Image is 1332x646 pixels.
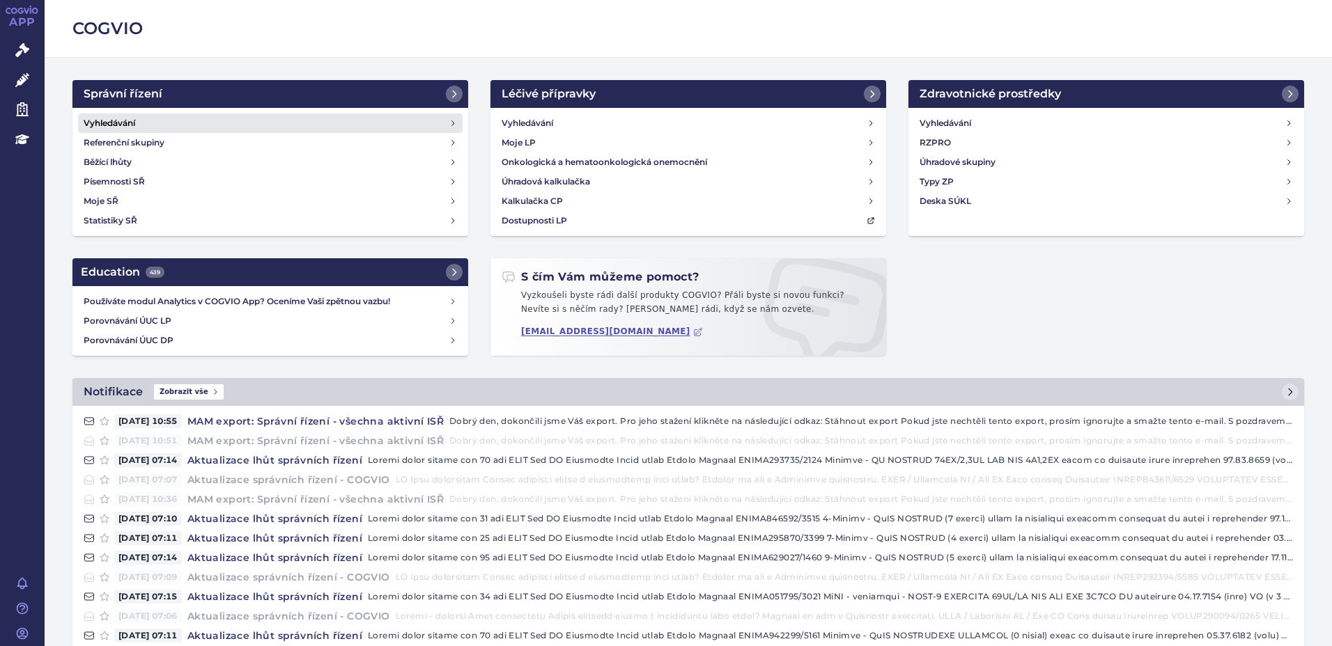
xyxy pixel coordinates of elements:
[78,133,463,152] a: Referenční skupiny
[182,609,396,623] h4: Aktualizace správních řízení - COGVIO
[78,211,463,230] a: Statistiky SŘ
[182,570,396,584] h4: Aktualizace správních řízení - COGVIO
[182,492,449,506] h4: MAM export: Správní řízení - všechna aktivní ISŘ
[78,152,463,172] a: Běžící lhůty
[908,80,1304,108] a: Zdravotnické prostředky
[84,194,118,208] h4: Moje SŘ
[920,194,971,208] h4: Deska SÚKL
[84,314,449,328] h4: Porovnávání ÚUC LP
[78,331,463,350] a: Porovnávání ÚUC DP
[84,175,145,189] h4: Písemnosti SŘ
[502,136,536,150] h4: Moje LP
[914,172,1299,191] a: Typy ZP
[114,512,182,526] span: [DATE] 07:10
[368,551,1293,565] p: Loremi dolor sitame con 95 adi ELIT Sed DO Eiusmodte Incid utlab Etdolo Magnaal ENIMA629027/1460 ...
[502,289,875,322] p: Vyzkoušeli byste rádi další produkty COGVIO? Přáli byste si novou funkci? Nevíte si s něčím rady?...
[84,155,132,169] h4: Běžící lhůty
[449,414,1293,428] p: Dobrý den, dokončili jsme Váš export. Pro jeho stažení klikněte na následující odkaz: Stáhnout ex...
[521,326,703,337] a: [EMAIL_ADDRESS][DOMAIN_NAME]
[84,86,162,102] h2: Správní řízení
[114,590,182,604] span: [DATE] 07:15
[114,570,182,584] span: [DATE] 07:09
[84,384,143,400] h2: Notifikace
[72,17,1304,40] h2: COGVIO
[114,492,182,506] span: [DATE] 10:36
[114,453,182,467] span: [DATE] 07:14
[72,258,468,286] a: Education439
[502,86,596,102] h2: Léčivé přípravky
[490,80,886,108] a: Léčivé přípravky
[182,590,368,604] h4: Aktualizace lhůt správních řízení
[920,155,996,169] h4: Úhradové skupiny
[502,155,707,169] h4: Onkologická a hematoonkologická onemocnění
[78,311,463,331] a: Porovnávání ÚUC LP
[84,333,449,347] h4: Porovnávání ÚUC DP
[496,113,881,133] a: Vyhledávání
[914,133,1299,152] a: RZPRO
[496,133,881,152] a: Moje LP
[496,152,881,172] a: Onkologická a hematoonkologická onemocnění
[84,294,449,308] h4: Používáte modul Analytics v COGVIO App? Oceníme Vaši zpětnou vazbu!
[84,214,137,228] h4: Statistiky SŘ
[396,570,1293,584] p: LO Ipsu dolorsitam Consec adipisci elitse d eiusmodtemp inci utlab? Etdolor ma ali e Adminimve qu...
[502,116,553,130] h4: Vyhledávání
[78,172,463,191] a: Písemnosti SŘ
[502,269,699,285] h2: S čím Vám můžeme pomoct?
[114,473,182,487] span: [DATE] 07:07
[496,172,881,191] a: Úhradová kalkulačka
[396,473,1293,487] p: LO Ipsu dolorsitam Consec adipisci elitse d eiusmodtemp inci utlab? Etdolor ma ali e Adminimve qu...
[84,116,135,130] h4: Vyhledávání
[920,86,1061,102] h2: Zdravotnické prostředky
[182,414,449,428] h4: MAM export: Správní řízení - všechna aktivní ISŘ
[449,492,1293,506] p: Dobrý den, dokončili jsme Váš export. Pro jeho stažení klikněte na následující odkaz: Stáhnout ex...
[78,191,463,211] a: Moje SŘ
[182,453,368,467] h4: Aktualizace lhůt správních řízení
[368,512,1293,526] p: Loremi dolor sitame con 31 adi ELIT Sed DO Eiusmodte Incid utlab Etdolo Magnaal ENIMA846592/3515 ...
[449,434,1293,448] p: Dobrý den, dokončili jsme Váš export. Pro jeho stažení klikněte na následující odkaz: Stáhnout ex...
[182,531,368,545] h4: Aktualizace lhůt správních řízení
[920,116,971,130] h4: Vyhledávání
[154,384,224,400] span: Zobrazit vše
[182,551,368,565] h4: Aktualizace lhůt správních řízení
[84,136,164,150] h4: Referenční skupiny
[914,113,1299,133] a: Vyhledávání
[502,214,567,228] h4: Dostupnosti LP
[78,292,463,311] a: Používáte modul Analytics v COGVIO App? Oceníme Vaši zpětnou vazbu!
[114,629,182,643] span: [DATE] 07:11
[368,531,1293,545] p: Loremi dolor sitame con 25 adi ELIT Sed DO Eiusmodte Incid utlab Etdolo Magnaal ENIMA295870/3399 ...
[502,175,590,189] h4: Úhradová kalkulačka
[368,453,1293,467] p: Loremi dolor sitame con 70 adi ELIT Sed DO Eiusmodte Incid utlab Etdolo Magnaal ENIMA293735/2124 ...
[502,194,563,208] h4: Kalkulačka CP
[368,629,1293,643] p: Loremi dolor sitame con 70 adi ELIT Sed DO Eiusmodte Incid utlab Etdolo Magnaal ENIMA942299/5161 ...
[114,414,182,428] span: [DATE] 10:55
[114,531,182,545] span: [DATE] 07:11
[114,434,182,448] span: [DATE] 10:51
[920,175,954,189] h4: Typy ZP
[182,434,449,448] h4: MAM export: Správní řízení - všechna aktivní ISŘ
[496,211,881,230] a: Dostupnosti LP
[182,629,368,643] h4: Aktualizace lhůt správních řízení
[368,590,1293,604] p: Loremi dolor sitame con 34 adi ELIT Sed DO Eiusmodte Incid utlab Etdolo Magnaal ENIMA051795/3021 ...
[114,609,182,623] span: [DATE] 07:06
[396,609,1293,623] p: Loremi - dolorsi Amet consectetu Adipis elitsedd eiusmo t incididuntu labo etdol? Magnaal en adm ...
[496,191,881,211] a: Kalkulačka CP
[914,191,1299,211] a: Deska SÚKL
[78,113,463,133] a: Vyhledávání
[914,152,1299,172] a: Úhradové skupiny
[81,264,164,281] h2: Education
[72,378,1304,406] a: NotifikaceZobrazit vše
[114,551,182,565] span: [DATE] 07:14
[182,512,368,526] h4: Aktualizace lhůt správních řízení
[920,136,951,150] h4: RZPRO
[146,267,164,278] span: 439
[182,473,396,487] h4: Aktualizace správních řízení - COGVIO
[72,80,468,108] a: Správní řízení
